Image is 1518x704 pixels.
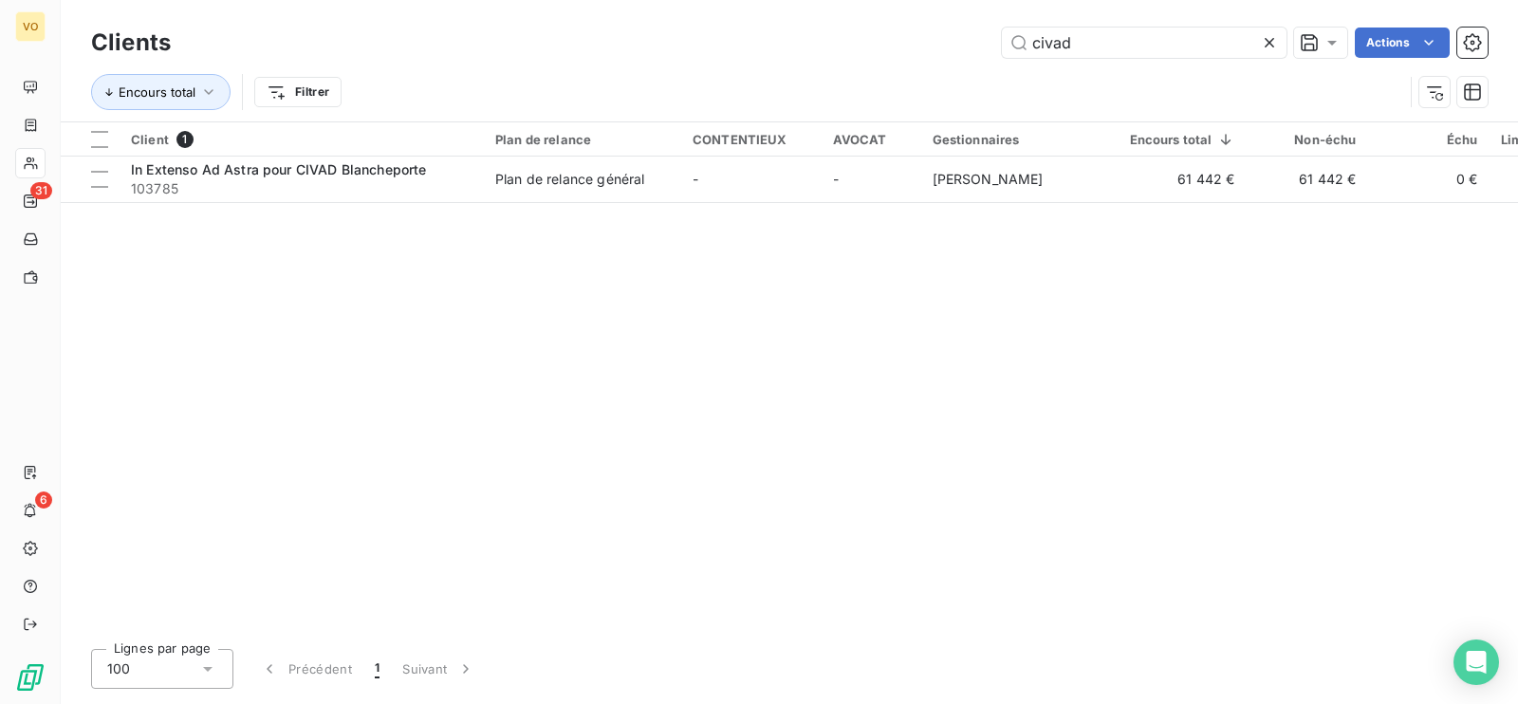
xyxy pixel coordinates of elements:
[131,161,426,177] span: In Extenso Ad Astra pour CIVAD Blancheporte
[35,491,52,509] span: 6
[254,77,342,107] button: Filtrer
[495,170,644,189] div: Plan de relance général
[693,171,698,187] span: -
[1355,28,1450,58] button: Actions
[391,649,487,689] button: Suivant
[30,182,52,199] span: 31
[15,662,46,693] img: Logo LeanPay
[1130,132,1235,147] div: Encours total
[1002,28,1287,58] input: Rechercher
[933,132,1107,147] div: Gestionnaires
[833,171,839,187] span: -
[693,132,810,147] div: CONTENTIEUX
[375,659,379,678] span: 1
[833,132,910,147] div: AVOCAT
[131,132,169,147] span: Client
[933,171,1044,187] span: [PERSON_NAME]
[1368,157,1490,202] td: 0 €
[1258,132,1357,147] div: Non-échu
[1247,157,1368,202] td: 61 442 €
[15,11,46,42] div: VO
[1379,132,1478,147] div: Échu
[91,26,171,60] h3: Clients
[107,659,130,678] span: 100
[1453,639,1499,685] div: Open Intercom Messenger
[119,84,195,100] span: Encours total
[495,132,670,147] div: Plan de relance
[249,649,363,689] button: Précédent
[91,74,231,110] button: Encours total
[1119,157,1247,202] td: 61 442 €
[131,179,472,198] span: 103785
[176,131,194,148] span: 1
[363,649,391,689] button: 1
